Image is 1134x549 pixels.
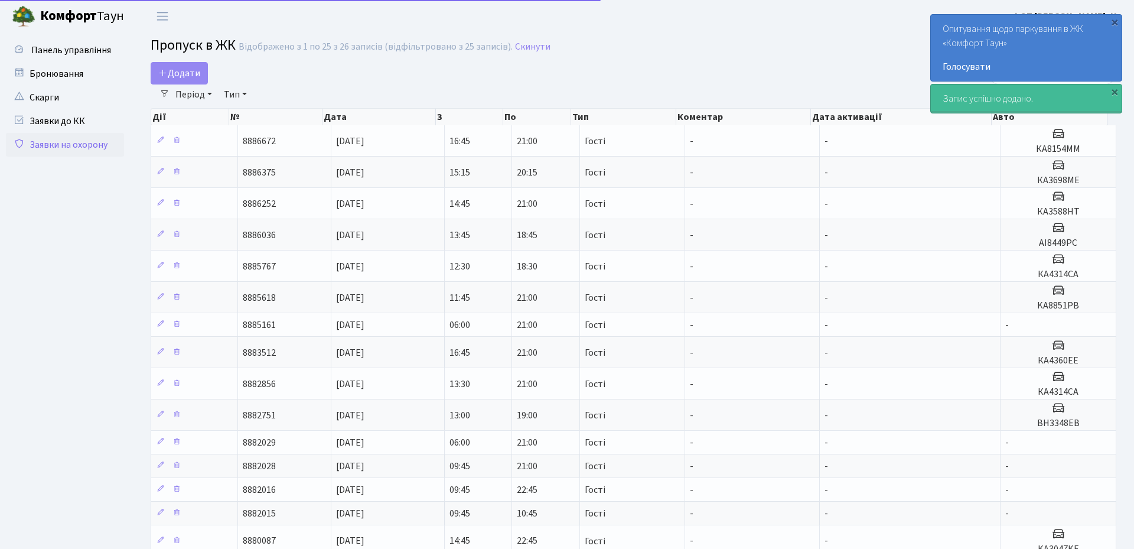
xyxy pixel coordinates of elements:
th: Коментар [676,109,811,125]
span: 21:00 [517,378,537,391]
span: 14:45 [449,535,470,548]
span: - [825,166,828,179]
span: [DATE] [336,291,364,304]
h5: КА8154ММ [1005,144,1111,155]
span: 8882016 [243,483,276,496]
span: - [1005,319,1009,332]
div: × [1109,86,1120,98]
th: № [229,109,322,125]
span: 8880087 [243,535,276,548]
th: По [503,109,571,125]
span: 10:45 [517,507,537,520]
h5: КА3588НТ [1005,206,1111,217]
span: Гості [585,168,605,177]
span: - [1005,436,1009,449]
span: - [690,260,693,273]
span: [DATE] [336,378,364,391]
span: - [690,378,693,391]
span: 21:00 [517,460,537,473]
span: 06:00 [449,436,470,449]
span: 13:00 [449,409,470,422]
span: - [690,409,693,422]
span: [DATE] [336,409,364,422]
span: Гості [585,485,605,495]
a: Голосувати [943,60,1110,74]
span: 8882029 [243,436,276,449]
span: - [690,346,693,359]
span: [DATE] [336,197,364,210]
th: Дії [151,109,229,125]
div: Опитування щодо паркування в ЖК «Комфорт Таун» [931,15,1122,81]
th: Дата [322,109,436,125]
span: 8885618 [243,291,276,304]
span: [DATE] [336,535,364,548]
span: - [690,507,693,520]
span: Гості [585,379,605,389]
span: 09:45 [449,460,470,473]
span: - [690,535,693,548]
b: Комфорт [40,7,97,25]
span: Гості [585,230,605,240]
span: 09:45 [449,507,470,520]
h5: АІ8449РС [1005,238,1111,249]
h5: КА4360ЕЕ [1005,355,1111,366]
span: 18:45 [517,229,537,242]
span: Гості [585,348,605,358]
span: 22:45 [517,483,537,496]
span: Гості [585,462,605,471]
span: Гості [585,411,605,420]
span: - [690,483,693,496]
span: Гості [585,137,605,146]
span: 8886375 [243,166,276,179]
span: [DATE] [336,229,364,242]
span: Таун [40,7,124,27]
span: - [825,378,828,391]
span: [DATE] [336,319,364,332]
span: 8882856 [243,378,276,391]
span: - [825,507,828,520]
span: - [690,319,693,332]
a: Період [171,85,217,105]
span: 8885767 [243,260,276,273]
span: 8886036 [243,229,276,242]
span: - [825,436,828,449]
span: [DATE] [336,460,364,473]
span: Панель управління [31,44,111,57]
span: 13:30 [449,378,470,391]
span: - [825,483,828,496]
span: 18:30 [517,260,537,273]
span: - [825,135,828,148]
img: logo.png [12,5,35,28]
span: 06:00 [449,319,470,332]
span: - [825,229,828,242]
span: 22:45 [517,535,537,548]
div: Відображено з 1 по 25 з 26 записів (відфільтровано з 25 записів). [239,41,513,53]
span: [DATE] [336,260,364,273]
span: Пропуск в ЖК [151,35,236,56]
a: Скарги [6,86,124,109]
span: 8882028 [243,460,276,473]
span: - [825,409,828,422]
span: 16:45 [449,346,470,359]
th: Авто [992,109,1107,125]
span: - [825,535,828,548]
a: Заявки на охорону [6,133,124,157]
span: Додати [158,67,200,80]
span: Гості [585,320,605,330]
a: Панель управління [6,38,124,62]
span: [DATE] [336,166,364,179]
span: - [690,436,693,449]
span: 09:45 [449,483,470,496]
span: 21:00 [517,291,537,304]
span: 11:45 [449,291,470,304]
h5: КА4314СА [1005,269,1111,280]
span: - [825,291,828,304]
h5: КА3698МЕ [1005,175,1111,186]
span: - [690,135,693,148]
span: 21:00 [517,319,537,332]
h5: КА4314СА [1005,386,1111,398]
span: [DATE] [336,507,364,520]
span: - [825,260,828,273]
span: - [690,197,693,210]
span: 8886672 [243,135,276,148]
